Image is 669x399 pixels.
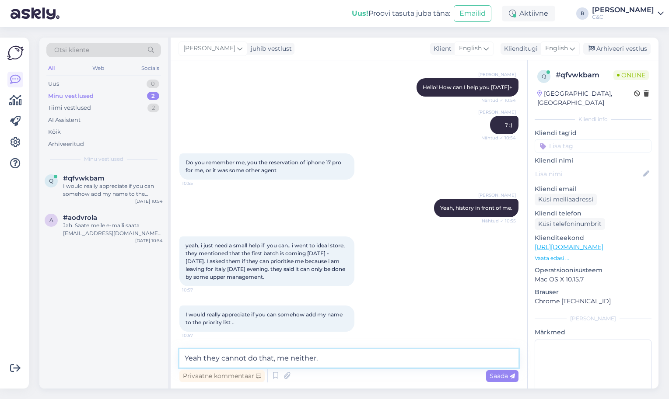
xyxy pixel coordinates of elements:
div: Klienditugi [501,44,538,53]
span: q [542,73,546,80]
span: Yeah, history in front of me. [440,205,512,211]
span: 10:57 [182,332,215,339]
div: Privaatne kommentaar [179,370,265,382]
p: Chrome [TECHNICAL_ID] [535,297,651,306]
div: Arhiveeritud [48,140,84,149]
textarea: Yeah they cannot do that, me neither [179,349,518,368]
img: Askly Logo [7,45,24,61]
p: Klienditeekond [535,233,651,243]
span: 10:55 [182,180,215,187]
div: C&C [592,14,654,21]
span: Do you remember me, you the reservation of iphone 17 pro for me, or it was some other agent [186,159,343,173]
span: Nähtud ✓ 10:54 [481,135,516,141]
div: [DATE] 10:54 [135,198,163,205]
span: 10:57 [182,287,215,293]
div: Küsi meiliaadressi [535,194,597,205]
p: Kliendi email [535,184,651,194]
div: 2 [147,104,159,112]
span: #qfvwkbam [63,174,105,182]
div: AI Assistent [48,116,81,125]
span: Minu vestlused [84,155,123,163]
p: Operatsioonisüsteem [535,266,651,275]
span: English [545,44,568,53]
div: Kliendi info [535,115,651,123]
div: Web [91,62,106,74]
button: Emailid [454,5,491,22]
span: Saada [490,372,515,380]
span: [PERSON_NAME] [183,44,235,53]
div: I would really appreciate if you can somehow add my name to the priority list .. [63,182,163,198]
div: Tiimi vestlused [48,104,91,112]
span: q [49,177,53,184]
p: Vaata edasi ... [535,254,651,262]
div: Uus [48,80,59,88]
div: Kõik [48,128,61,136]
div: Jah. Saate meile e-maili saata [EMAIL_ADDRESS][DOMAIN_NAME] koos tellimuse numbriga ning infoga, ... [63,222,163,237]
div: Aktiivne [502,6,555,21]
div: All [46,62,56,74]
span: Hello! How can I help you [DATE]+ [423,84,512,90]
span: ? :) [505,121,512,128]
a: [PERSON_NAME]C&C [592,7,664,21]
span: [PERSON_NAME] [478,71,516,78]
span: #aodvrola [63,214,97,222]
span: a [49,217,53,223]
div: # qfvwkbam [556,70,613,80]
p: Brauser [535,288,651,297]
div: [DATE] 10:54 [135,237,163,244]
div: Minu vestlused [48,92,94,101]
span: Nähtud ✓ 10:54 [481,97,516,104]
div: 2 [147,92,159,101]
b: Uus! [352,9,368,17]
div: [PERSON_NAME] [535,315,651,323]
div: [PERSON_NAME] [592,7,654,14]
div: Socials [140,62,161,74]
p: Märkmed [535,328,651,337]
div: Arhiveeri vestlus [583,43,651,55]
div: Proovi tasuta juba täna: [352,8,450,19]
div: Küsi telefoninumbrit [535,218,605,230]
span: yeah, i just need a small help if you can.. i went to ideal store, they mentioned that the first ... [186,242,347,280]
span: Nähtud ✓ 10:55 [482,218,516,224]
p: Mac OS X 10.15.7 [535,275,651,284]
input: Lisa tag [535,139,651,153]
div: R [576,7,588,20]
span: English [459,44,482,53]
div: juhib vestlust [247,44,292,53]
span: [PERSON_NAME] [478,192,516,198]
span: I would really appreciate if you can somehow add my name to the priority list .. [186,311,344,326]
span: Online [613,70,649,80]
p: Kliendi nimi [535,156,651,165]
span: Otsi kliente [54,45,89,55]
input: Lisa nimi [535,169,641,179]
div: [GEOGRAPHIC_DATA], [GEOGRAPHIC_DATA] [537,89,634,108]
a: [URL][DOMAIN_NAME] [535,243,603,251]
p: Kliendi telefon [535,209,651,218]
div: Klient [430,44,452,53]
p: Kliendi tag'id [535,128,651,138]
span: [PERSON_NAME] [478,109,516,115]
div: 0 [147,80,159,88]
